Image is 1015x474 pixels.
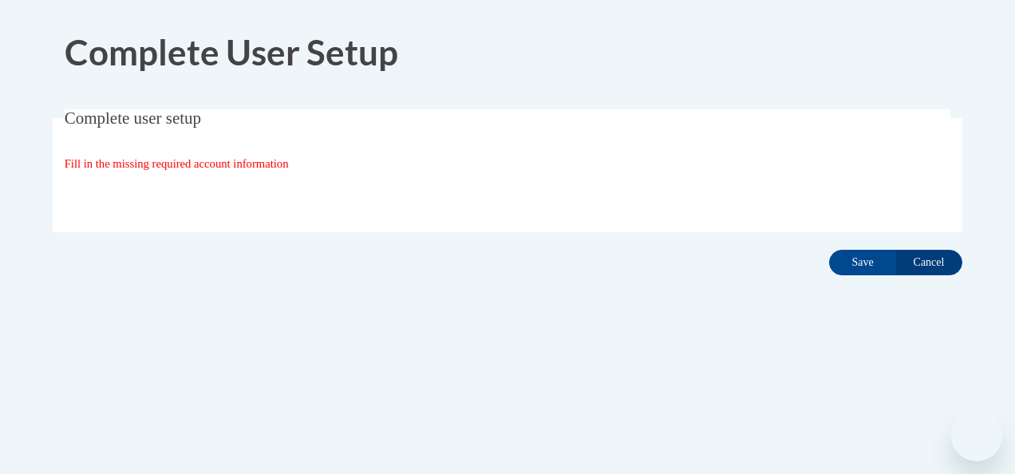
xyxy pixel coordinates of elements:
[829,250,896,275] input: Save
[895,250,962,275] input: Cancel
[951,410,1002,461] iframe: Button to launch messaging window
[65,31,398,73] span: Complete User Setup
[65,157,289,170] span: Fill in the missing required account information
[65,109,201,128] span: Complete user setup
